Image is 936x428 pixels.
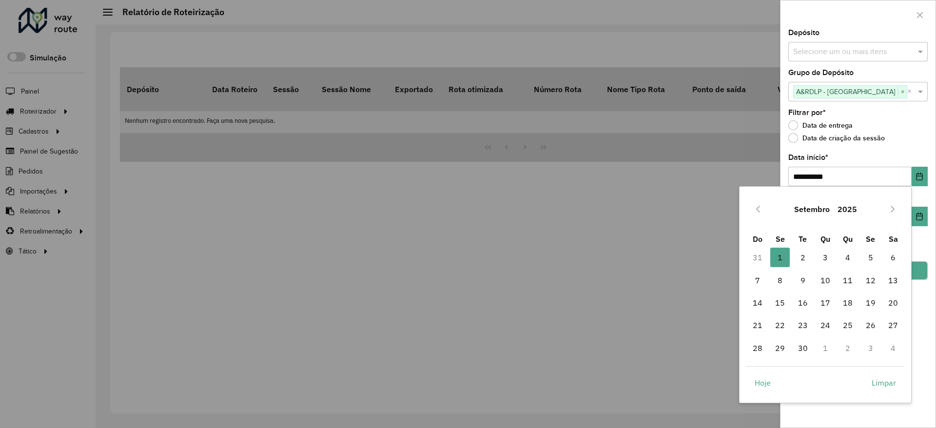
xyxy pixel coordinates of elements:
span: Te [799,234,807,244]
span: Se [776,234,785,244]
span: 14 [748,293,767,312]
td: 31 [746,246,769,269]
td: 21 [746,314,769,336]
span: Qu [820,234,830,244]
td: 5 [859,246,882,269]
span: 29 [770,338,790,358]
span: 9 [793,271,813,290]
td: 28 [746,337,769,359]
button: Previous Month [750,201,766,217]
span: 17 [816,293,835,312]
span: Hoje [755,377,771,389]
span: Qu [843,234,853,244]
td: 3 [859,337,882,359]
span: Do [753,234,762,244]
label: Filtrar por [788,107,826,118]
td: 11 [837,269,859,292]
span: 8 [770,271,790,290]
span: 10 [816,271,835,290]
span: 23 [793,315,813,335]
span: 11 [838,271,858,290]
span: 30 [793,338,813,358]
td: 7 [746,269,769,292]
span: 26 [861,315,880,335]
td: 4 [882,337,904,359]
td: 4 [837,246,859,269]
span: 12 [861,271,880,290]
span: 22 [770,315,790,335]
td: 1 [769,246,791,269]
span: Limpar [872,377,896,389]
td: 8 [769,269,791,292]
span: 21 [748,315,767,335]
button: Limpar [863,373,904,392]
td: 12 [859,269,882,292]
span: 16 [793,293,813,312]
td: 29 [769,337,791,359]
td: 1 [814,337,837,359]
span: 4 [838,248,858,267]
td: 27 [882,314,904,336]
td: 19 [859,292,882,314]
button: Next Month [885,201,900,217]
td: 2 [791,246,814,269]
span: 28 [748,338,767,358]
label: Grupo de Depósito [788,67,854,78]
td: 10 [814,269,837,292]
span: Se [866,234,875,244]
td: 16 [791,292,814,314]
td: 13 [882,269,904,292]
td: 6 [882,246,904,269]
span: Sa [889,234,898,244]
div: Choose Date [739,186,912,403]
span: Clear all [907,86,916,97]
span: 3 [816,248,835,267]
td: 15 [769,292,791,314]
td: 9 [791,269,814,292]
td: 26 [859,314,882,336]
td: 3 [814,246,837,269]
label: Data de criação da sessão [788,133,885,143]
span: 24 [816,315,835,335]
button: Hoje [746,373,779,392]
span: 7 [748,271,767,290]
td: 22 [769,314,791,336]
span: 15 [770,293,790,312]
span: 6 [883,248,903,267]
span: A&RDLP - [GEOGRAPHIC_DATA] [794,86,898,97]
td: 18 [837,292,859,314]
span: 20 [883,293,903,312]
td: 14 [746,292,769,314]
button: Choose Month [790,197,834,221]
span: 1 [770,248,790,267]
span: 13 [883,271,903,290]
td: 30 [791,337,814,359]
td: 20 [882,292,904,314]
button: Choose Date [912,167,928,186]
span: 18 [838,293,858,312]
td: 25 [837,314,859,336]
span: 27 [883,315,903,335]
label: Data de entrega [788,120,853,130]
label: Data início [788,152,828,163]
td: 2 [837,337,859,359]
td: 24 [814,314,837,336]
span: 5 [861,248,880,267]
span: 19 [861,293,880,312]
td: 23 [791,314,814,336]
label: Depósito [788,27,819,39]
td: 17 [814,292,837,314]
span: × [898,86,907,98]
button: Choose Date [912,207,928,226]
button: Choose Year [834,197,861,221]
span: 2 [793,248,813,267]
span: 25 [838,315,858,335]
